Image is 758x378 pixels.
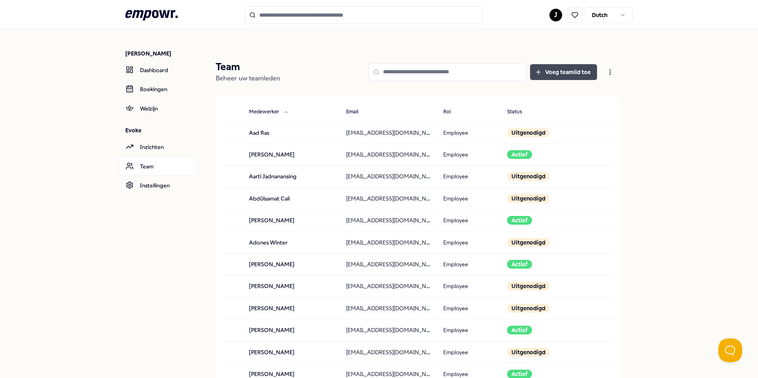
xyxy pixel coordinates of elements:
button: Rol [437,104,467,120]
button: Voeg teamlid toe [530,64,597,80]
a: Dashboard [119,61,197,80]
div: Uitgenodigd [507,172,550,181]
td: [PERSON_NAME] [243,143,340,165]
td: [EMAIL_ADDRESS][DOMAIN_NAME] [340,143,437,165]
td: Employee [437,143,501,165]
td: [EMAIL_ADDRESS][DOMAIN_NAME] [340,122,437,143]
div: Uitgenodigd [507,238,550,247]
td: [PERSON_NAME] [243,319,340,341]
span: Beheer uw teamleden [216,74,280,82]
td: Employee [437,297,501,319]
td: Employee [437,319,501,341]
td: [EMAIL_ADDRESS][DOMAIN_NAME] [340,210,437,231]
td: [PERSON_NAME] [243,297,340,319]
td: [PERSON_NAME] [243,253,340,275]
p: Team [216,61,280,73]
td: Abdülsamat Cali [243,187,340,209]
td: Aarti Jadnanansing [243,166,340,187]
td: [EMAIL_ADDRESS][DOMAIN_NAME] [340,319,437,341]
td: [EMAIL_ADDRESS][DOMAIN_NAME] [340,275,437,297]
div: Actief [507,216,532,225]
td: Employee [437,187,501,209]
td: Employee [437,231,501,253]
button: Open menu [600,64,620,80]
a: Welzijn [119,99,197,118]
td: [EMAIL_ADDRESS][DOMAIN_NAME] [340,297,437,319]
p: [PERSON_NAME] [125,50,197,57]
p: Evoke [125,126,197,134]
td: Employee [437,275,501,297]
td: [EMAIL_ADDRESS][DOMAIN_NAME] [340,166,437,187]
td: Employee [437,122,501,143]
td: [EMAIL_ADDRESS][DOMAIN_NAME] [340,187,437,209]
div: Uitgenodigd [507,128,550,137]
a: Inzichten [119,137,197,157]
a: Instellingen [119,176,197,195]
div: Actief [507,260,532,269]
td: [PERSON_NAME] [243,275,340,297]
a: Team [119,157,197,176]
td: Employee [437,210,501,231]
td: [EMAIL_ADDRESS][DOMAIN_NAME] [340,231,437,253]
td: [EMAIL_ADDRESS][DOMAIN_NAME] [340,253,437,275]
td: Aad Ras [243,122,340,143]
div: Actief [507,326,532,334]
a: Boekingen [119,80,197,99]
td: Employee [437,253,501,275]
button: Status [501,104,538,120]
div: Uitgenodigd [507,304,550,313]
td: Adones Winter [243,231,340,253]
button: Medewerker [243,104,295,120]
button: Email [340,104,374,120]
div: Uitgenodigd [507,194,550,203]
input: Search for products, categories or subcategories [245,6,482,24]
button: J [549,9,562,21]
div: Uitgenodigd [507,282,550,290]
td: Employee [437,166,501,187]
div: Actief [507,150,532,159]
td: [PERSON_NAME] [243,210,340,231]
iframe: Help Scout Beacon - Open [718,338,742,362]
